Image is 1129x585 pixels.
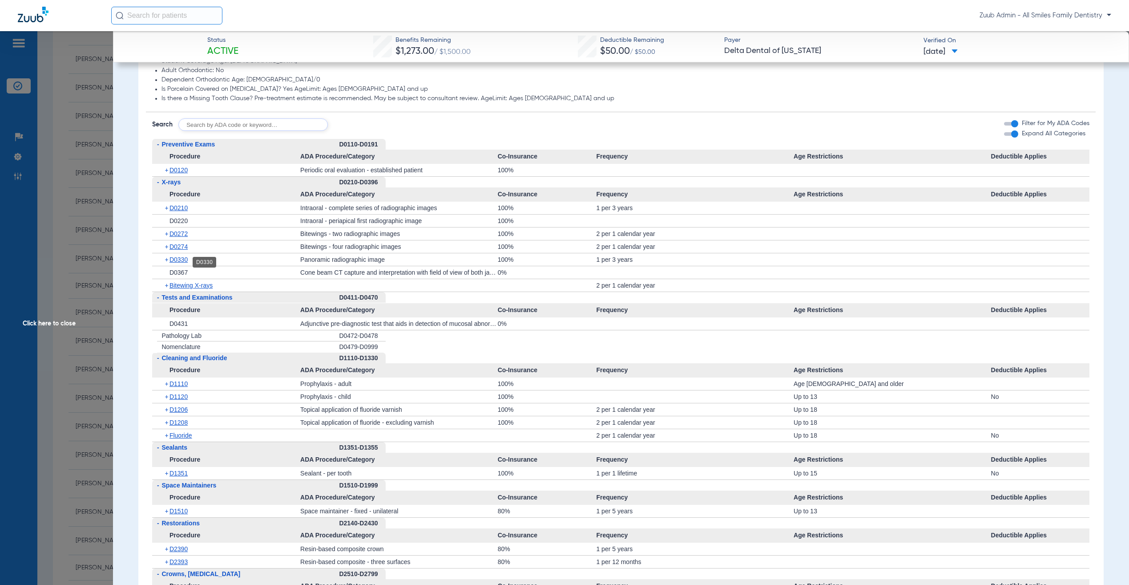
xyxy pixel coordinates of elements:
[169,269,188,276] span: D0367
[596,467,794,479] div: 1 per 1 lifetime
[1022,130,1085,137] span: Expand All Categories
[395,47,434,56] span: $1,273.00
[161,354,227,362] span: Cleaning and Fluoride
[794,187,991,202] span: Age Restrictions
[300,543,498,555] div: Resin-based composite crown
[498,303,597,317] span: Co-Insurance
[169,204,188,211] span: D0210
[395,36,471,45] span: Benefits Remaining
[169,470,188,477] span: D1351
[794,403,991,416] div: Up to 18
[157,354,159,362] span: -
[794,363,991,378] span: Age Restrictions
[300,266,498,279] div: Cone beam CT capture and interpretation with field of view of both jaws; with or without cranium
[165,240,169,253] span: +
[157,294,159,301] span: -
[165,429,169,442] span: +
[339,353,386,364] div: D1110-D1330
[300,403,498,416] div: Topical application of fluoride varnish
[169,243,188,250] span: D0274
[193,257,216,268] div: D0330
[300,416,498,429] div: Topical application of fluoride - excluding varnish
[991,187,1090,202] span: Deductible Applies
[169,432,192,439] span: Fluoride
[596,303,794,317] span: Frequency
[596,543,794,555] div: 1 per 5 years
[300,227,498,240] div: Bitewings - two radiographic images
[991,429,1090,442] div: No
[991,467,1090,479] div: No
[300,253,498,266] div: Panoramic radiographic image
[498,187,597,202] span: Co-Insurance
[157,444,159,451] span: -
[300,467,498,479] div: Sealant - per tooth
[498,467,597,479] div: 100%
[794,453,991,467] span: Age Restrictions
[161,343,200,350] span: Nomenclature
[116,12,124,20] img: Search Icon
[596,279,794,292] div: 2 per 1 calendar year
[498,253,597,266] div: 100%
[600,47,630,56] span: $50.00
[596,453,794,467] span: Frequency
[169,419,188,426] span: D1208
[300,202,498,214] div: Intraoral - complete series of radiographic images
[596,491,794,505] span: Frequency
[991,150,1090,164] span: Deductible Applies
[498,215,597,227] div: 100%
[169,217,188,224] span: D0220
[161,444,187,451] span: Sealants
[596,240,794,253] div: 2 per 1 calendar year
[498,164,597,176] div: 100%
[596,253,794,266] div: 1 per 3 years
[794,390,991,403] div: Up to 13
[339,518,386,529] div: D2140-D2430
[169,167,188,174] span: D0120
[161,141,215,148] span: Preventive Exams
[991,491,1090,505] span: Deductible Applies
[339,569,386,580] div: D2510-D2799
[165,378,169,390] span: +
[161,67,1089,75] li: Adult Orthodontic: No
[498,378,597,390] div: 100%
[152,150,300,164] span: Procedure
[630,49,655,55] span: / $50.00
[339,330,386,342] div: D0472-D0478
[18,7,48,22] img: Zuub Logo
[300,150,498,164] span: ADA Procedure/Category
[339,139,386,150] div: D0110-D0191
[152,187,300,202] span: Procedure
[794,303,991,317] span: Age Restrictions
[165,467,169,479] span: +
[169,406,188,413] span: D1206
[596,187,794,202] span: Frequency
[498,202,597,214] div: 100%
[596,528,794,543] span: Frequency
[161,85,1089,93] li: Is Porcelain Covered on [MEDICAL_DATA]? Yes AgeLimit: Ages [DEMOGRAPHIC_DATA] and up
[207,45,238,58] span: Active
[596,403,794,416] div: 2 per 1 calendar year
[157,179,159,186] span: -
[169,545,188,552] span: D2390
[152,363,300,378] span: Procedure
[161,482,216,489] span: Space Maintainers
[165,202,169,214] span: +
[300,505,498,517] div: Space maintainer - fixed - unilateral
[157,520,159,527] span: -
[794,505,991,517] div: Up to 13
[169,393,188,400] span: D1120
[165,164,169,176] span: +
[596,227,794,240] div: 2 per 1 calendar year
[339,480,386,491] div: D1510-D1999
[1085,542,1129,585] iframe: Chat Widget
[300,187,498,202] span: ADA Procedure/Category
[300,528,498,543] span: ADA Procedure/Category
[169,282,213,289] span: Bitewing X-rays
[300,363,498,378] span: ADA Procedure/Category
[794,150,991,164] span: Age Restrictions
[157,482,159,489] span: -
[300,390,498,403] div: Prophylaxis - child
[794,416,991,429] div: Up to 18
[596,505,794,517] div: 1 per 5 years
